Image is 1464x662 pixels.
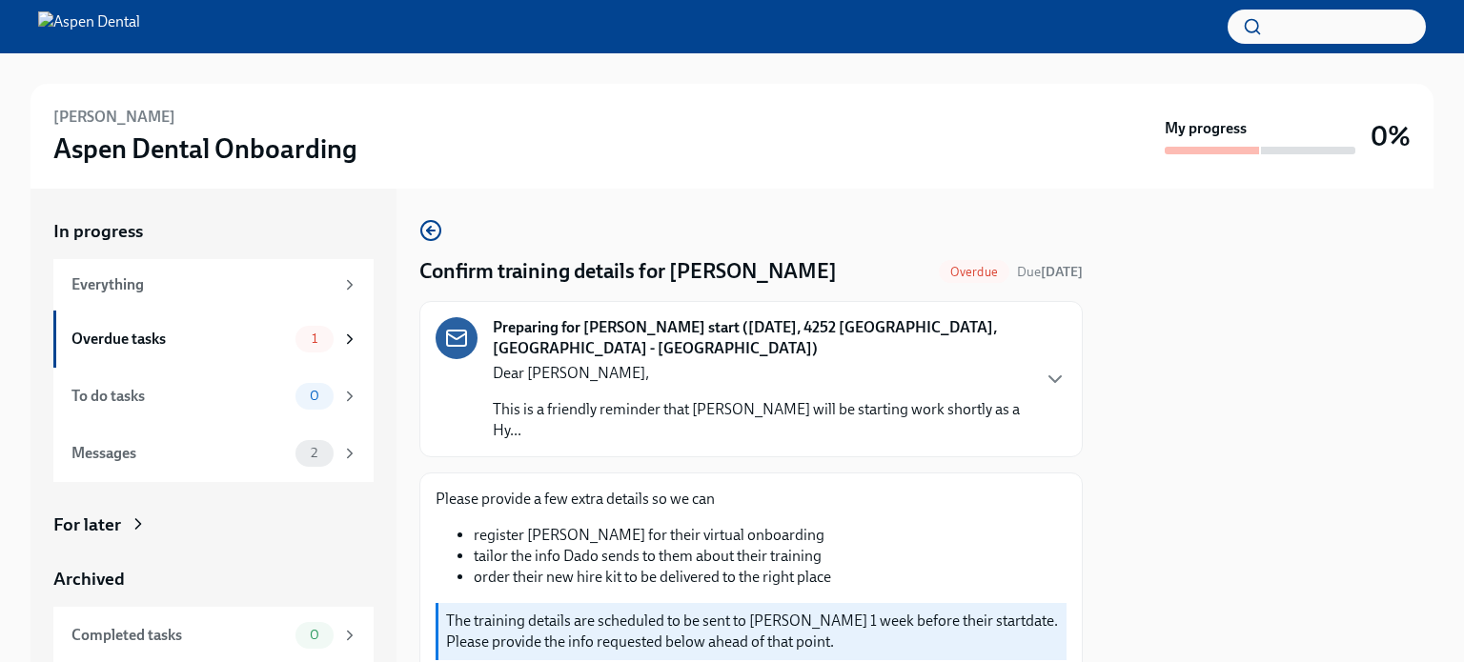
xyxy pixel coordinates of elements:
[53,259,374,311] a: Everything
[38,11,140,42] img: Aspen Dental
[53,512,121,537] div: For later
[53,107,175,128] h6: [PERSON_NAME]
[299,446,329,460] span: 2
[71,329,288,350] div: Overdue tasks
[474,525,1067,546] li: register [PERSON_NAME] for their virtual onboarding
[53,425,374,482] a: Messages2
[436,489,1067,510] p: Please provide a few extra details so we can
[53,567,374,592] a: Archived
[298,389,331,403] span: 0
[71,386,288,407] div: To do tasks
[474,546,1067,567] li: tailor the info Dado sends to them about their training
[446,611,1059,652] p: The training details are scheduled to be sent to [PERSON_NAME] 1 week before their startdate. Ple...
[53,219,374,244] a: In progress
[474,567,1067,588] li: order their new hire kit to be delivered to the right place
[493,399,1028,441] p: This is a friendly reminder that [PERSON_NAME] will be starting work shortly as a Hy...
[71,443,288,464] div: Messages
[53,368,374,425] a: To do tasks0
[1165,118,1247,139] strong: My progress
[53,131,357,166] h3: Aspen Dental Onboarding
[71,274,334,295] div: Everything
[1041,264,1083,280] strong: [DATE]
[419,257,837,286] h4: Confirm training details for [PERSON_NAME]
[1017,264,1083,280] span: Due
[939,265,1009,279] span: Overdue
[53,512,374,537] a: For later
[71,625,288,646] div: Completed tasks
[1371,119,1411,153] h3: 0%
[493,363,1028,384] p: Dear [PERSON_NAME],
[298,628,331,642] span: 0
[53,311,374,368] a: Overdue tasks1
[300,331,329,346] span: 1
[493,317,1028,359] strong: Preparing for [PERSON_NAME] start ([DATE], 4252 [GEOGRAPHIC_DATA], [GEOGRAPHIC_DATA] - [GEOGRAPHI...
